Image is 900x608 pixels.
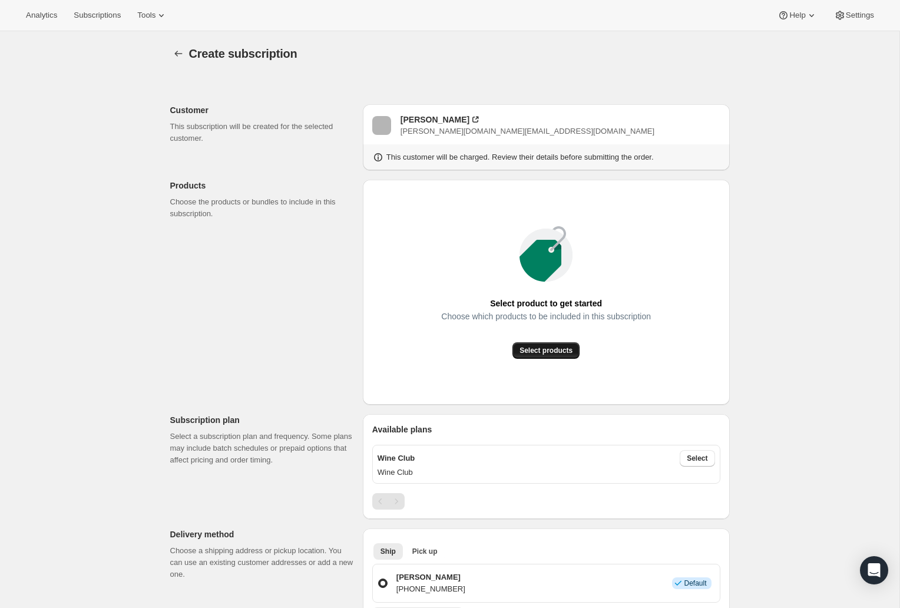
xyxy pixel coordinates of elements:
[401,127,654,136] span: [PERSON_NAME][DOMAIN_NAME][EMAIL_ADDRESS][DOMAIN_NAME]
[396,583,465,595] p: [PHONE_NUMBER]
[170,121,353,144] p: This subscription will be created for the selected customer.
[680,450,714,467] button: Select
[170,545,353,580] p: Choose a shipping address or pickup location. You can use an existing customer addresses or add a...
[67,7,128,24] button: Subscriptions
[512,342,580,359] button: Select products
[401,114,469,125] div: [PERSON_NAME]
[170,196,353,220] p: Choose the products or bundles to include in this subscription.
[189,47,297,60] span: Create subscription
[846,11,874,20] span: Settings
[170,431,353,466] p: Select a subscription plan and frequency. Some plans may include batch schedules or prepaid optio...
[684,579,706,588] span: Default
[386,151,654,163] p: This customer will be charged. Review their details before submitting the order.
[378,452,415,464] p: Wine Club
[827,7,881,24] button: Settings
[26,11,57,20] span: Analytics
[380,547,396,556] span: Ship
[789,11,805,20] span: Help
[372,493,405,510] nav: Pagination
[441,308,651,325] span: Choose which products to be included in this subscription
[19,7,64,24] button: Analytics
[170,414,353,426] p: Subscription plan
[490,295,602,312] span: Select product to get started
[130,7,174,24] button: Tools
[860,556,888,584] div: Open Intercom Messenger
[372,116,391,135] span: Belinda Pink
[770,7,824,24] button: Help
[372,424,432,435] span: Available plans
[170,528,353,540] p: Delivery method
[396,571,465,583] p: [PERSON_NAME]
[687,454,707,463] span: Select
[170,104,353,116] p: Customer
[412,547,438,556] span: Pick up
[520,346,573,355] span: Select products
[170,180,353,191] p: Products
[378,467,715,478] p: Wine Club
[137,11,155,20] span: Tools
[74,11,121,20] span: Subscriptions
